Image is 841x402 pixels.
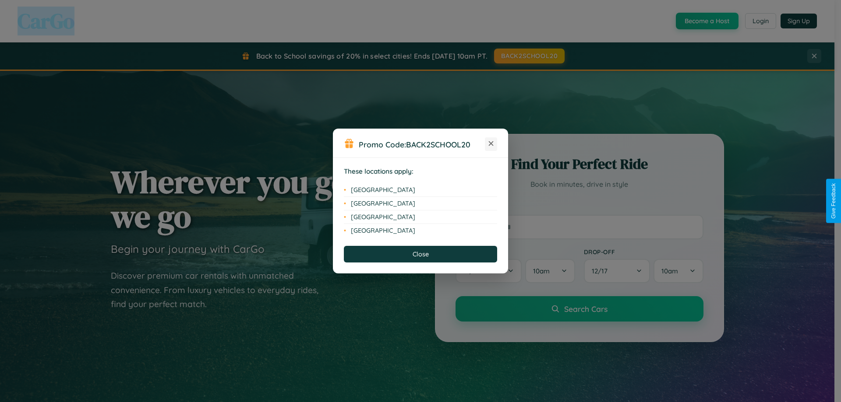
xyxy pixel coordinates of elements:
b: BACK2SCHOOL20 [406,140,470,149]
li: [GEOGRAPHIC_DATA] [344,183,497,197]
div: Give Feedback [830,183,837,219]
strong: These locations apply: [344,167,413,175]
li: [GEOGRAPHIC_DATA] [344,210,497,224]
h3: Promo Code: [359,140,485,149]
button: Close [344,246,497,262]
li: [GEOGRAPHIC_DATA] [344,224,497,237]
li: [GEOGRAPHIC_DATA] [344,197,497,210]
